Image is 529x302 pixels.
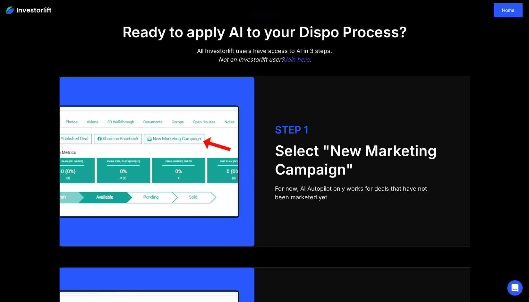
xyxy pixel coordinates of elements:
div: For now, AI Autopilot only works for deals that have not been marketed yet. [275,184,470,201]
div: All Investorlift users have access to AI in 3 steps. [114,46,415,64]
em: Not an Investorlift user? [218,56,284,63]
h2: Select "New Marketing Campaign" [275,141,470,179]
h2: Ready to apply AI to your Dispo Process? [114,22,415,41]
img: Dashboard mockup [34,105,239,218]
div: STEP 1 [275,122,470,137]
a: Join here [284,56,309,63]
div: Open Intercom Messenger [507,280,523,296]
a: Home [494,3,523,17]
em: . [309,56,311,63]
